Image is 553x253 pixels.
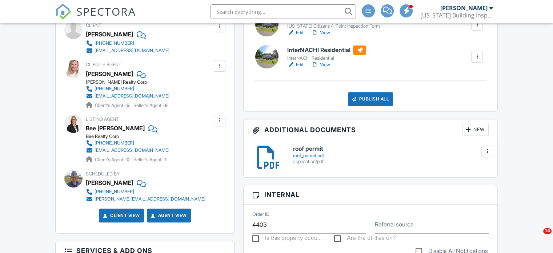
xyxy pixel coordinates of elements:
[127,157,129,162] strong: 0
[287,46,366,55] h6: InterNACHI Residential
[375,220,414,228] label: Referral source
[440,4,488,12] div: [PERSON_NAME]
[149,212,187,219] a: Agent View
[86,92,169,100] a: [EMAIL_ADDRESS][DOMAIN_NAME]
[95,93,169,99] div: [EMAIL_ADDRESS][DOMAIN_NAME]
[287,46,366,62] a: InterNACHI Residential InterNACHI Residential
[420,12,493,19] div: Florida Building Inspectorz
[86,79,175,85] div: [PERSON_NAME] Realty Corp
[76,4,136,19] span: SPECTORA
[86,195,205,203] a: [PERSON_NAME][EMAIL_ADDRESS][DOMAIN_NAME]
[165,157,167,162] strong: 1
[293,153,488,159] div: roof_permit.pdf
[133,157,167,162] span: Seller's Agent -
[86,123,145,134] div: Bee [PERSON_NAME]
[287,55,366,61] div: InterNACHI Residential
[244,185,497,204] h3: Internal
[252,211,269,218] label: Order ID
[101,212,140,219] a: Client View
[86,47,169,54] a: [EMAIL_ADDRESS][DOMAIN_NAME]
[86,85,169,92] a: [PHONE_NUMBER]
[127,103,129,108] strong: 5
[528,228,546,246] iframe: Intercom live chat
[86,68,133,79] div: [PERSON_NAME]
[95,48,169,54] div: [EMAIL_ADDRESS][DOMAIN_NAME]
[95,86,134,92] div: [PHONE_NUMBER]
[133,103,168,108] span: Seller's Agent -
[55,4,71,20] img: The Best Home Inspection Software - Spectora
[95,103,131,108] span: Client's Agent -
[293,146,488,164] a: roof permit roof_permit.pdf application/pdf
[86,177,133,188] div: [PERSON_NAME]
[311,29,330,36] a: View
[348,92,393,106] div: Publish All
[86,116,119,122] span: Listing Agent
[86,171,120,177] span: Scheduled By
[462,124,489,135] div: New
[287,23,426,29] div: [US_STATE] Citizens 4-Point Inspection Form
[86,29,133,40] div: [PERSON_NAME]
[86,134,175,139] div: Bee Realty Corp
[293,159,488,165] div: application/pdf
[252,234,322,244] label: Is this property occupied?
[165,103,168,108] strong: 6
[311,61,330,68] a: View
[287,61,304,68] a: Edit
[86,188,205,195] a: [PHONE_NUMBER]
[95,147,169,153] div: [EMAIL_ADDRESS][DOMAIN_NAME]
[86,147,169,154] a: [EMAIL_ADDRESS][DOMAIN_NAME]
[86,23,101,28] span: Client
[95,140,134,146] div: [PHONE_NUMBER]
[86,139,169,147] a: [PHONE_NUMBER]
[244,119,497,140] h3: Additional Documents
[86,62,121,67] span: Client's Agent
[293,146,488,152] h6: roof permit
[95,40,134,46] div: [PHONE_NUMBER]
[334,234,396,244] label: Are the utilities on?
[95,157,131,162] span: Client's Agent -
[211,4,356,19] input: Search everything...
[543,228,552,234] span: 10
[95,189,134,195] div: [PHONE_NUMBER]
[86,40,169,47] a: [PHONE_NUMBER]
[55,10,136,25] a: SPECTORA
[287,29,304,36] a: Edit
[95,196,205,202] div: [PERSON_NAME][EMAIL_ADDRESS][DOMAIN_NAME]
